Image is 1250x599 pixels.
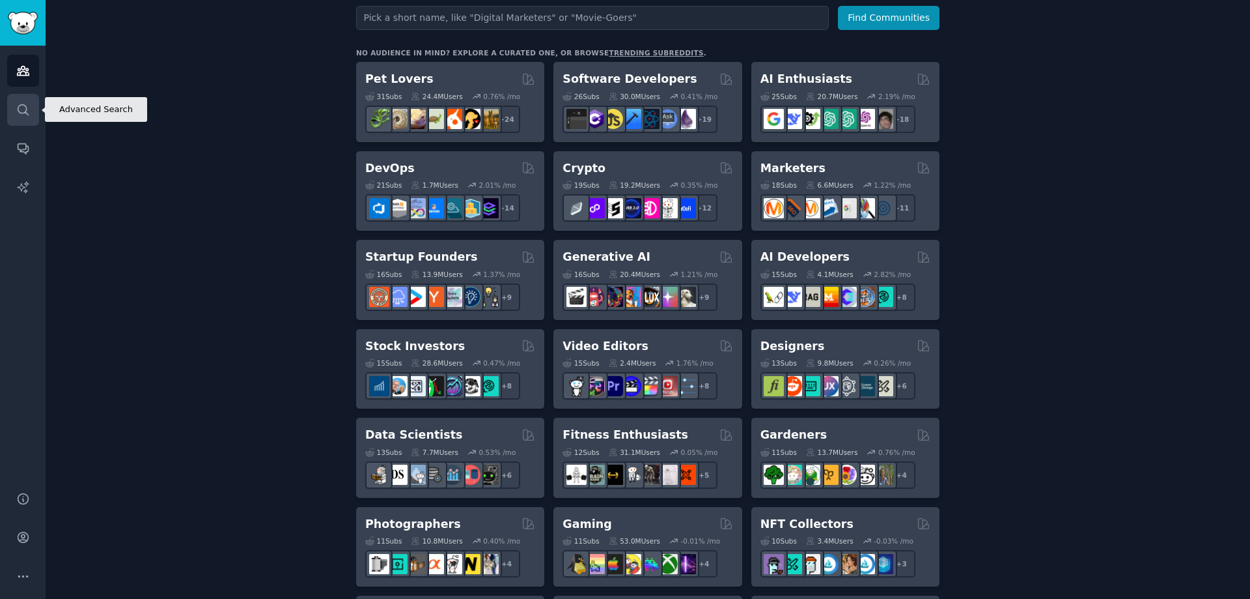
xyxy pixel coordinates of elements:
img: swingtrading [460,376,480,396]
img: Emailmarketing [818,198,839,218]
h2: Designers [760,338,825,355]
div: 1.37 % /mo [483,270,520,279]
img: UrbanGardening [855,465,875,485]
img: UX_Design [873,376,893,396]
img: dogbreed [479,109,499,129]
div: 0.40 % /mo [483,536,520,546]
div: 19 Sub s [562,181,599,190]
div: 0.53 % /mo [479,448,516,457]
div: 13.7M Users [806,448,857,457]
h2: AI Developers [760,249,850,265]
h2: Photographers [365,516,461,533]
div: 13 Sub s [760,358,797,368]
h2: Data Scientists [365,427,462,443]
img: UI_Design [800,376,820,396]
div: 28.6M Users [411,358,462,368]
img: CryptoNews [658,198,678,218]
img: ballpython [387,109,408,129]
button: Find Communities [838,6,939,30]
img: bigseo [782,198,802,218]
div: -0.01 % /mo [681,536,721,546]
div: 13.9M Users [411,270,462,279]
input: Pick a short name, like "Digital Marketers" or "Movie-Goers" [356,6,829,30]
div: 0.47 % /mo [483,358,520,368]
img: gopro [566,376,587,396]
img: GardenersWorld [873,465,893,485]
div: 0.76 % /mo [483,92,520,101]
div: 2.4M Users [609,358,656,368]
div: 12 Sub s [562,448,599,457]
div: + 8 [888,284,915,311]
div: + 5 [690,461,717,489]
div: 11 Sub s [365,536,402,546]
h2: NFT Collectors [760,516,854,533]
img: statistics [406,465,426,485]
img: llmops [855,287,875,307]
img: leopardgeckos [406,109,426,129]
img: DigitalItems [873,554,893,574]
img: SonyAlpha [424,554,444,574]
img: analytics [442,465,462,485]
img: content_marketing [764,198,784,218]
div: + 9 [690,284,717,311]
img: dividends [369,376,389,396]
img: MachineLearning [369,465,389,485]
img: DevOpsLinks [424,198,444,218]
img: canon [442,554,462,574]
div: 1.7M Users [411,181,458,190]
img: GamerPals [621,554,641,574]
img: data [479,465,499,485]
img: googleads [837,198,857,218]
img: Docker_DevOps [406,198,426,218]
img: herpetology [369,109,389,129]
div: 31.1M Users [609,448,660,457]
h2: Fitness Enthusiasts [562,427,688,443]
img: ethstaker [603,198,623,218]
img: ArtificalIntelligence [873,109,893,129]
img: learnjavascript [603,109,623,129]
img: UXDesign [818,376,839,396]
img: PetAdvice [460,109,480,129]
div: 18 Sub s [760,181,797,190]
img: AskMarketing [800,198,820,218]
img: software [566,109,587,129]
img: AItoolsCatalog [800,109,820,129]
img: finalcutpro [639,376,660,396]
div: + 19 [690,106,717,133]
img: chatgpt_prompts_ [837,109,857,129]
img: XboxGamers [658,554,678,574]
img: OpenSourceAI [837,287,857,307]
div: 53.0M Users [609,536,660,546]
div: 20.7M Users [806,92,857,101]
img: turtle [424,109,444,129]
img: platformengineering [442,198,462,218]
div: 11 Sub s [562,536,599,546]
img: 0xPolygon [585,198,605,218]
div: 30.0M Users [609,92,660,101]
div: 20.4M Users [609,270,660,279]
img: logodesign [782,376,802,396]
img: postproduction [676,376,696,396]
img: deepdream [603,287,623,307]
div: -0.03 % /mo [874,536,913,546]
div: 4.1M Users [806,270,854,279]
div: 26 Sub s [562,92,599,101]
div: 2.19 % /mo [878,92,915,101]
img: streetphotography [387,554,408,574]
div: 1.21 % /mo [681,270,718,279]
h2: Crypto [562,160,605,177]
img: gamers [639,554,660,574]
h2: Video Editors [562,338,648,355]
img: csharp [585,109,605,129]
img: macgaming [603,554,623,574]
img: CozyGamers [585,554,605,574]
img: cockatiel [442,109,462,129]
img: analog [369,554,389,574]
div: + 6 [888,372,915,400]
img: TwitchStreaming [676,554,696,574]
img: Forex [406,376,426,396]
img: web3 [621,198,641,218]
div: 2.82 % /mo [874,270,911,279]
div: + 11 [888,194,915,222]
div: + 24 [493,106,520,133]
